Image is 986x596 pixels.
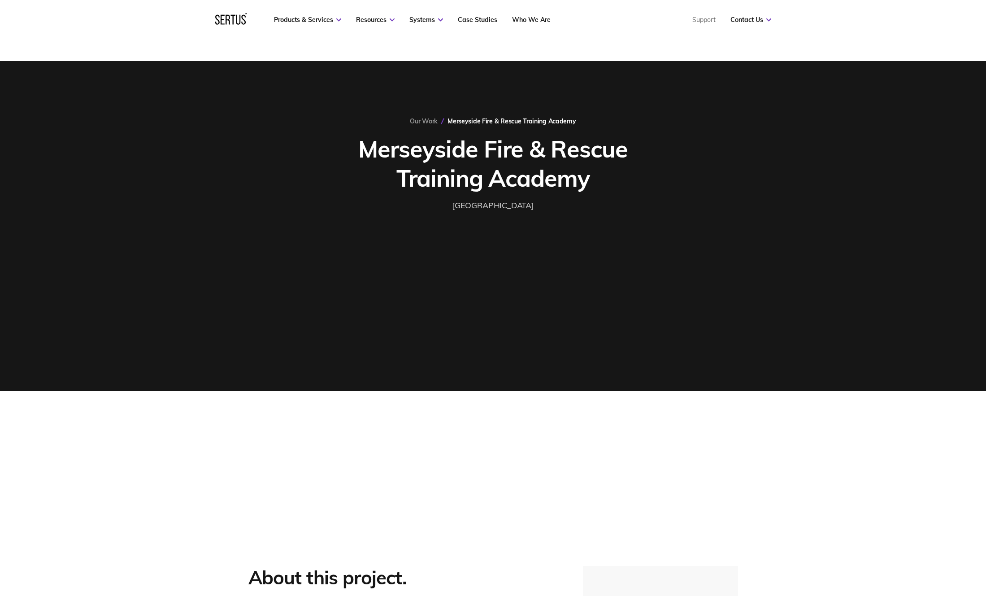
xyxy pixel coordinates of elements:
[512,16,551,24] a: Who We Are
[248,566,470,590] h2: About this project.
[274,16,341,24] a: Products & Services
[730,16,771,24] a: Contact Us
[692,16,716,24] a: Support
[409,16,443,24] a: Systems
[452,199,534,212] div: [GEOGRAPHIC_DATA]
[356,16,395,24] a: Resources
[458,16,497,24] a: Case Studies
[347,134,639,193] h1: Merseyside Fire & Rescue Training Academy
[410,117,438,125] a: Our Work
[941,553,986,596] iframe: Chat Widget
